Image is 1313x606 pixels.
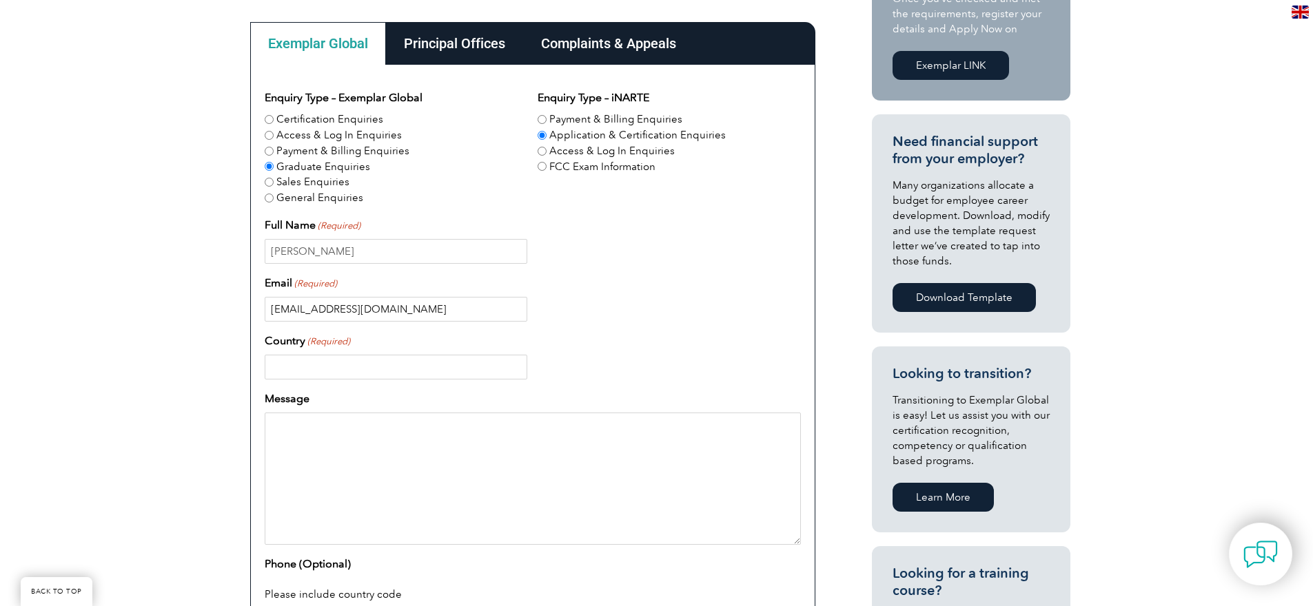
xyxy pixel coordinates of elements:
[893,133,1050,167] h3: Need financial support from your employer?
[265,333,350,349] label: Country
[276,174,349,190] label: Sales Enquiries
[306,335,350,348] span: (Required)
[21,577,92,606] a: BACK TO TOP
[316,219,360,233] span: (Required)
[893,565,1050,599] h3: Looking for a training course?
[386,22,523,65] div: Principal Offices
[549,112,682,127] label: Payment & Billing Enquiries
[276,112,383,127] label: Certification Enquiries
[250,22,386,65] div: Exemplar Global
[265,90,423,106] legend: Enquiry Type – Exemplar Global
[893,51,1009,80] a: Exemplar LINK
[538,90,649,106] legend: Enquiry Type – iNARTE
[265,275,337,291] label: Email
[893,365,1050,382] h3: Looking to transition?
[276,143,409,159] label: Payment & Billing Enquiries
[265,217,360,233] label: Full Name
[1243,537,1278,572] img: contact-chat.png
[549,127,726,143] label: Application & Certification Enquiries
[293,277,337,291] span: (Required)
[549,159,655,175] label: FCC Exam Information
[276,159,370,175] label: Graduate Enquiries
[265,390,309,407] label: Message
[276,190,363,206] label: General Enquiries
[1292,6,1309,19] img: en
[893,393,1050,468] p: Transitioning to Exemplar Global is easy! Let us assist you with our certification recognition, c...
[893,178,1050,269] p: Many organizations allocate a budget for employee career development. Download, modify and use th...
[549,143,675,159] label: Access & Log In Enquiries
[523,22,694,65] div: Complaints & Appeals
[265,556,351,572] label: Phone (Optional)
[276,127,402,143] label: Access & Log In Enquiries
[893,483,994,512] a: Learn More
[893,283,1036,312] a: Download Template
